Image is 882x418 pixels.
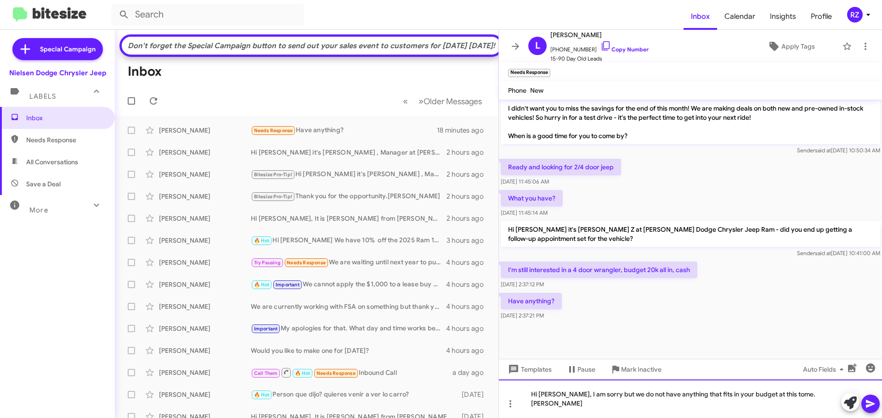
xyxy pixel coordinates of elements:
[847,7,863,22] div: RZ
[550,40,649,54] span: [PHONE_NUMBER]
[251,125,437,136] div: Have anything?
[128,64,162,79] h1: Inbox
[26,179,61,189] span: Save a Deal
[501,178,549,185] span: [DATE] 11:45:06 AM
[447,236,491,245] div: 3 hours ago
[40,45,96,54] span: Special Campaign
[501,262,697,278] p: I'm still interested in a 4 door wrangler, budget 20k all in, cash
[251,257,446,268] div: We are waiting until next year to purchase a new pacifica. I'll get in touch with you then.
[159,368,251,377] div: [PERSON_NAME]
[499,379,882,418] div: Hi [PERSON_NAME], I am sorry but we do not have anything that fits in your budget at this tome. [...
[159,258,251,267] div: [PERSON_NAME]
[159,214,251,223] div: [PERSON_NAME]
[501,209,548,216] span: [DATE] 11:45:14 AM
[251,323,446,334] div: My apologies for that. What day and time works best for you?
[251,279,446,290] div: We cannot apply the $1,000 to a lease buy out being that it is a contracted value from your bank....
[251,367,452,379] div: Inbound Call
[803,3,839,30] a: Profile
[621,361,661,378] span: Mark Inactive
[744,38,838,55] button: Apply Tags
[398,92,487,111] nav: Page navigation example
[446,346,491,355] div: 4 hours ago
[815,147,831,154] span: said at
[159,192,251,201] div: [PERSON_NAME]
[295,370,311,376] span: 🔥 Hot
[254,128,293,134] span: Needs Response
[254,370,278,376] span: Call Them
[12,38,103,60] a: Special Campaign
[251,235,447,246] div: Hi [PERSON_NAME] We have 10% off the 2025 Ram 1500 right now plus the1000.00 until [DATE]. Why do...
[446,302,491,311] div: 4 hours ago
[29,92,56,100] span: Labels
[159,346,251,355] div: [PERSON_NAME]
[447,148,491,157] div: 2 hours ago
[254,282,270,288] span: 🔥 Hot
[251,148,447,157] div: Hi [PERSON_NAME] it's [PERSON_NAME] , Manager at [PERSON_NAME] Dodge Chrysler Jeep Ram. Thanks ag...
[499,361,559,378] button: Templates
[251,390,457,400] div: Person que dijo? quieres venir a ver lo carro?
[839,7,872,22] button: RZ
[251,169,447,180] div: Hi [PERSON_NAME] it's [PERSON_NAME] , Manager at [PERSON_NAME] Dodge Chrysler Jeep Ram. Thanks ag...
[446,258,491,267] div: 4 hours ago
[447,170,491,179] div: 2 hours ago
[317,370,356,376] span: Needs Response
[796,361,854,378] button: Auto Fields
[251,214,447,223] div: Hi [PERSON_NAME], It is [PERSON_NAME] from [PERSON_NAME] Dodge East Hanover. Why don't you come i...
[126,41,497,50] div: Don't forget the Special Campaign button to send out your sales event to customers for [DATE] [DA...
[508,69,550,77] small: Needs Response
[446,324,491,333] div: 4 hours ago
[403,95,408,107] span: «
[159,280,251,289] div: [PERSON_NAME]
[159,302,251,311] div: [PERSON_NAME]
[254,238,270,244] span: 🔥 Hot
[159,390,251,399] div: [PERSON_NAME]
[159,170,251,179] div: [PERSON_NAME]
[501,312,544,319] span: [DATE] 2:37:21 PM
[781,38,815,55] span: Apply Tags
[111,4,304,26] input: Search
[501,221,880,247] p: Hi [PERSON_NAME] it's [PERSON_NAME] Z at [PERSON_NAME] Dodge Chrysler Jeep Ram - did you end up g...
[159,324,251,333] div: [PERSON_NAME]
[397,92,413,111] button: Previous
[29,206,48,214] span: More
[717,3,763,30] a: Calendar
[501,281,544,288] span: [DATE] 2:37:12 PM
[26,157,78,167] span: All Conversations
[254,392,270,398] span: 🔥 Hot
[159,126,251,135] div: [PERSON_NAME]
[26,135,104,145] span: Needs Response
[684,3,717,30] a: Inbox
[251,346,446,355] div: Would you like to make one for [DATE]?
[577,361,595,378] span: Pause
[251,191,447,202] div: Thank you for the opportunity.[PERSON_NAME]
[447,192,491,201] div: 2 hours ago
[276,282,300,288] span: Important
[803,361,847,378] span: Auto Fields
[797,147,880,154] span: Sender [DATE] 10:50:34 AM
[797,250,880,256] span: Sender [DATE] 10:41:00 AM
[26,113,104,123] span: Inbox
[550,29,649,40] span: [PERSON_NAME]
[457,390,491,399] div: [DATE]
[9,68,106,78] div: Nielsen Dodge Chrysler Jeep
[535,39,540,53] span: L
[254,172,292,178] span: Bitesize Pro-Tip!
[501,159,621,175] p: Ready and looking for 2/4 door jeep
[452,368,491,377] div: a day ago
[254,326,278,332] span: Important
[550,54,649,63] span: 15-90 Day Old Leads
[530,86,543,95] span: New
[446,280,491,289] div: 4 hours ago
[413,92,487,111] button: Next
[159,236,251,245] div: [PERSON_NAME]
[603,361,669,378] button: Mark Inactive
[447,214,491,223] div: 2 hours ago
[501,82,880,144] p: Hi [PERSON_NAME] it's [PERSON_NAME] Z at [PERSON_NAME] Dodge Chrysler Jeep Ram. I didn't want you...
[763,3,803,30] a: Insights
[600,46,649,53] a: Copy Number
[424,96,482,106] span: Older Messages
[559,361,603,378] button: Pause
